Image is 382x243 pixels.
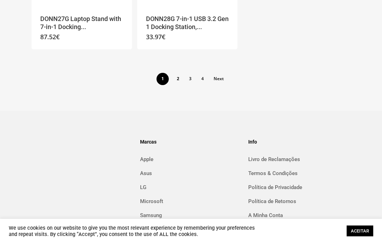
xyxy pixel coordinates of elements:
[140,168,242,179] a: Asus
[146,15,229,32] a: DONN28G 7-in-1 USB 3.2 Gen 1 Docking Station,...
[32,72,350,97] nav: Product Pagination
[9,225,264,237] div: We use cookies on our website to give you the most relevant experience by remembering your prefer...
[209,73,228,84] a: Next
[40,15,123,32] a: DONN27G Laptop Stand with 7-in-1 Docking...
[248,154,350,165] a: Livro de Reclamações
[347,225,373,236] a: ACEITAR
[185,73,196,84] a: Page 3
[248,210,350,221] a: A Minha Conta
[140,137,242,147] h4: Marcas
[197,73,208,84] a: Page 4
[248,196,350,207] a: Política de Retornos
[172,73,184,84] a: Page 2
[140,182,242,193] a: LG
[140,196,242,207] a: Microsoft
[162,33,165,41] span: €
[40,33,60,41] bdi: 87.52
[248,168,350,179] a: Termos & Condições
[157,73,169,85] span: Page 1
[56,33,60,41] span: €
[140,154,242,165] a: Apple
[248,137,350,147] h4: Info
[248,182,350,193] a: Política de Privacidade
[140,210,242,221] a: Samsung
[146,33,165,41] bdi: 33.97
